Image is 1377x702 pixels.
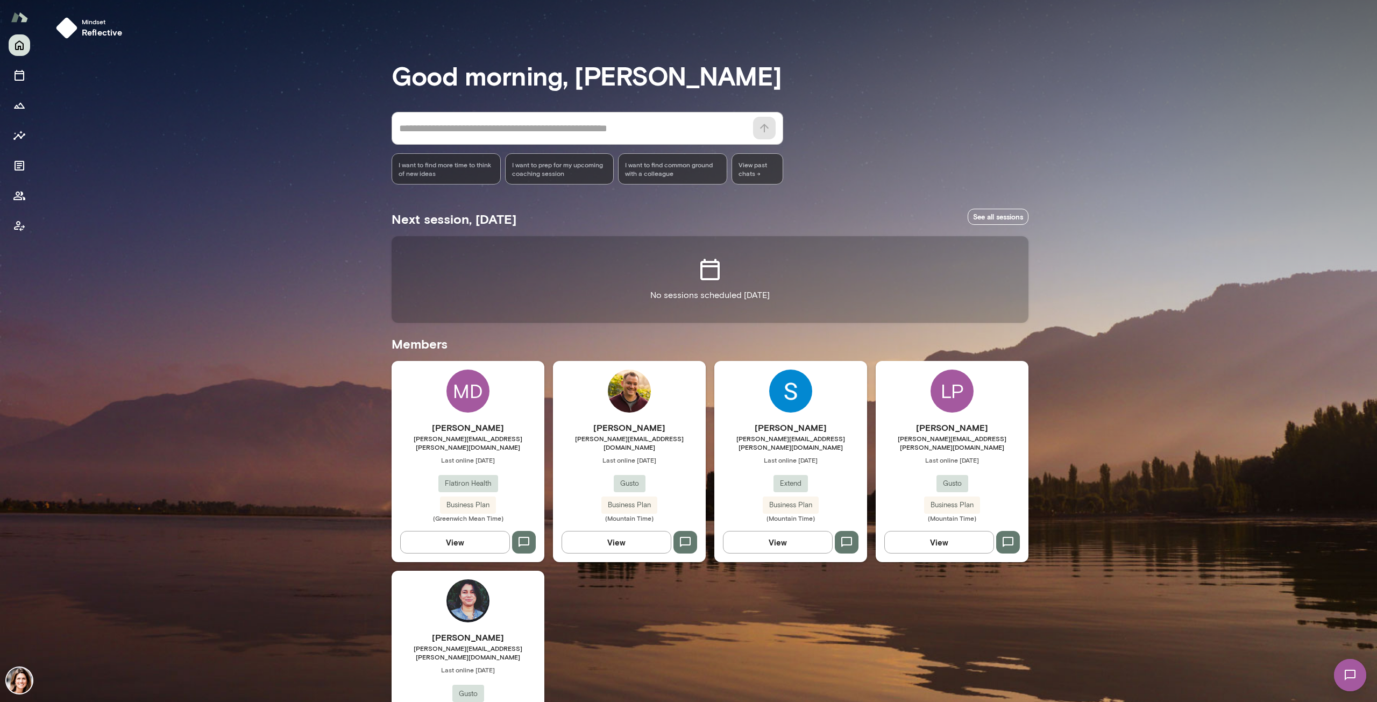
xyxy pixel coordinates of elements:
div: I want to find common ground with a colleague [618,153,727,185]
span: Extend [773,478,808,489]
span: Flatiron Health [438,478,498,489]
button: View [884,531,994,554]
div: I want to prep for my upcoming coaching session [505,153,614,185]
span: I want to prep for my upcoming coaching session [512,160,607,178]
h6: [PERSON_NAME] [876,421,1028,434]
span: [PERSON_NAME][EMAIL_ADDRESS][PERSON_NAME][DOMAIN_NAME] [876,434,1028,451]
div: LP [931,370,974,413]
span: [PERSON_NAME][EMAIL_ADDRESS][PERSON_NAME][DOMAIN_NAME] [392,434,544,451]
button: Documents [9,155,30,176]
span: Gusto [614,478,645,489]
span: (Mountain Time) [553,514,706,522]
span: (Mountain Time) [876,514,1028,522]
span: View past chats -> [732,153,783,185]
div: I want to find more time to think of new ideas [392,153,501,185]
span: Last online [DATE] [392,456,544,464]
img: Gwen Throckmorton [6,668,32,693]
span: [PERSON_NAME][EMAIL_ADDRESS][PERSON_NAME][DOMAIN_NAME] [714,434,867,451]
button: Growth Plan [9,95,30,116]
h6: [PERSON_NAME] [714,421,867,434]
a: See all sessions [968,209,1028,225]
button: View [562,531,671,554]
span: Gusto [936,478,968,489]
span: (Greenwich Mean Time) [392,514,544,522]
span: Mindset [82,17,123,26]
button: Client app [9,215,30,237]
h5: Members [392,335,1028,352]
span: I want to find more time to think of new ideas [399,160,494,178]
h5: Next session, [DATE] [392,210,516,228]
button: Sessions [9,65,30,86]
span: Last online [DATE] [392,665,544,674]
span: Last online [DATE] [876,456,1028,464]
span: Business Plan [440,500,496,510]
button: Home [9,34,30,56]
h6: [PERSON_NAME] [392,421,544,434]
button: Mindsetreflective [52,13,131,43]
span: Gusto [452,689,484,699]
img: mindset [56,17,77,39]
h6: [PERSON_NAME] [392,631,544,644]
button: Insights [9,125,30,146]
h6: reflective [82,26,123,39]
img: Mento [11,7,28,27]
button: Members [9,185,30,207]
p: No sessions scheduled [DATE] [650,289,770,302]
h6: [PERSON_NAME] [553,421,706,434]
img: Lorena Morel Diaz [446,579,489,622]
button: View [723,531,833,554]
span: Business Plan [924,500,980,510]
span: [PERSON_NAME][EMAIL_ADDRESS][DOMAIN_NAME] [553,434,706,451]
span: I want to find common ground with a colleague [625,160,720,178]
span: Last online [DATE] [553,456,706,464]
span: (Mountain Time) [714,514,867,522]
img: Jeremy Person [608,370,651,413]
div: MD [446,370,489,413]
span: Business Plan [601,500,657,510]
h3: Good morning, [PERSON_NAME] [392,60,1028,90]
span: [PERSON_NAME][EMAIL_ADDRESS][PERSON_NAME][DOMAIN_NAME] [392,644,544,661]
span: Business Plan [763,500,819,510]
img: Shannon Payne [769,370,812,413]
span: Last online [DATE] [714,456,867,464]
button: View [400,531,510,554]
